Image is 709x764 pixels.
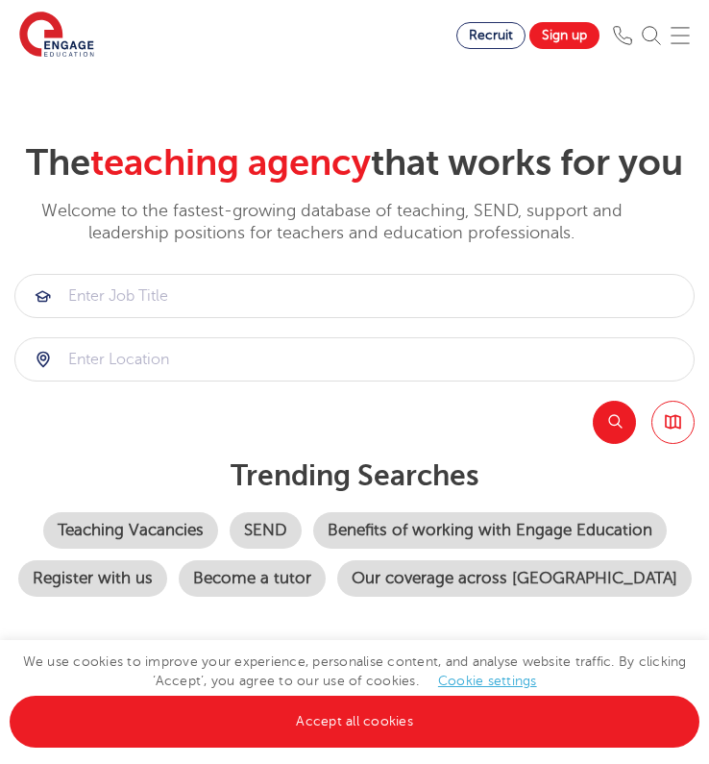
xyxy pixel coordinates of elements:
a: Register with us [18,560,167,597]
p: Welcome to the fastest-growing database of teaching, SEND, support and leadership positions for t... [14,200,648,245]
span: teaching agency [90,142,371,184]
a: SEND [230,512,302,549]
a: Our coverage across [GEOGRAPHIC_DATA] [337,560,692,597]
a: Benefits of working with Engage Education [313,512,667,549]
a: Teaching Vacancies [43,512,218,549]
p: Trending searches [14,458,695,493]
h2: The that works for you [14,141,695,185]
span: We use cookies to improve your experience, personalise content, and analyse website traffic. By c... [10,654,699,728]
div: Submit [14,337,695,382]
div: Submit [14,274,695,318]
img: Phone [613,26,632,45]
img: Engage Education [19,12,94,60]
input: Submit [15,275,694,317]
a: Cookie settings [438,674,537,688]
img: Search [642,26,661,45]
img: Mobile Menu [671,26,690,45]
a: Accept all cookies [10,696,699,748]
a: Sign up [529,22,599,49]
button: Search [593,401,636,444]
span: Recruit [469,28,513,42]
a: Recruit [456,22,526,49]
a: Become a tutor [179,560,326,597]
input: Submit [15,338,694,381]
